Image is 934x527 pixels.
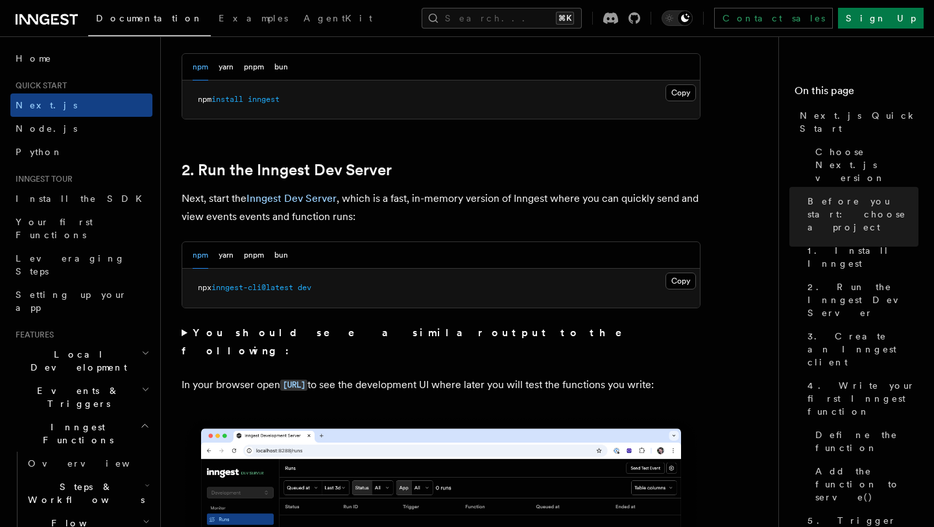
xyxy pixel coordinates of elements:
a: Sign Up [838,8,924,29]
button: Events & Triggers [10,379,152,415]
a: Node.js [10,117,152,140]
span: inngest [248,95,280,104]
span: npx [198,283,211,292]
span: Features [10,330,54,340]
a: Choose Next.js version [810,140,918,190]
button: pnpm [244,242,264,269]
a: 2. Run the Inngest Dev Server [182,161,392,179]
span: npm [198,95,211,104]
span: Next.js Quick Start [800,109,918,135]
span: Examples [219,13,288,23]
span: dev [298,283,311,292]
span: Choose Next.js version [815,145,918,184]
a: Next.js [10,93,152,117]
button: Copy [665,84,696,101]
a: Inngest Dev Server [246,192,337,204]
kbd: ⌘K [556,12,574,25]
span: Next.js [16,100,77,110]
a: Contact sales [714,8,833,29]
a: Add the function to serve() [810,460,918,509]
button: bun [274,242,288,269]
button: yarn [219,54,233,80]
span: Install the SDK [16,193,150,204]
h4: On this page [795,83,918,104]
span: install [211,95,243,104]
button: pnpm [244,54,264,80]
p: In your browser open to see the development UI where later you will test the functions you write: [182,376,700,395]
a: Examples [211,4,296,35]
span: inngest-cli@latest [211,283,293,292]
span: Add the function to serve() [815,465,918,504]
span: Setting up your app [16,289,127,313]
a: Overview [23,452,152,475]
a: Next.js Quick Start [795,104,918,140]
span: Inngest tour [10,174,73,184]
button: Steps & Workflows [23,475,152,511]
span: Before you start: choose a project [808,195,918,234]
a: 2. Run the Inngest Dev Server [802,275,918,325]
a: 4. Write your first Inngest function [802,374,918,423]
a: 1. Install Inngest [802,239,918,275]
span: Overview [28,458,162,469]
summary: You should see a similar output to the following: [182,324,700,360]
span: Documentation [96,13,203,23]
span: 1. Install Inngest [808,244,918,270]
a: Install the SDK [10,187,152,210]
a: Setting up your app [10,283,152,319]
span: 4. Write your first Inngest function [808,379,918,418]
span: Leveraging Steps [16,253,125,276]
span: Node.js [16,123,77,134]
span: Home [16,52,52,65]
span: Your first Functions [16,217,93,240]
strong: You should see a similar output to the following: [182,326,640,357]
a: Home [10,47,152,70]
p: Next, start the , which is a fast, in-memory version of Inngest where you can quickly send and vi... [182,190,700,226]
button: Search...⌘K [422,8,582,29]
a: [URL] [280,378,307,391]
button: npm [193,54,208,80]
a: Leveraging Steps [10,247,152,283]
span: Python [16,147,63,157]
a: 3. Create an Inngest client [802,325,918,374]
button: Local Development [10,343,152,379]
button: Toggle dark mode [662,10,693,26]
a: Python [10,140,152,164]
span: Steps & Workflows [23,480,145,506]
span: Events & Triggers [10,384,141,410]
span: 3. Create an Inngest client [808,330,918,369]
button: Copy [665,273,696,289]
a: Before you start: choose a project [802,190,918,239]
span: 2. Run the Inngest Dev Server [808,280,918,319]
a: Documentation [88,4,211,36]
span: Local Development [10,348,141,374]
span: Inngest Functions [10,421,140,447]
button: Inngest Functions [10,415,152,452]
a: AgentKit [296,4,380,35]
button: bun [274,54,288,80]
span: AgentKit [304,13,372,23]
span: Quick start [10,80,67,91]
a: Define the function [810,423,918,460]
button: npm [193,242,208,269]
button: yarn [219,242,233,269]
a: Your first Functions [10,210,152,247]
code: [URL] [280,380,307,391]
span: Define the function [815,428,918,454]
